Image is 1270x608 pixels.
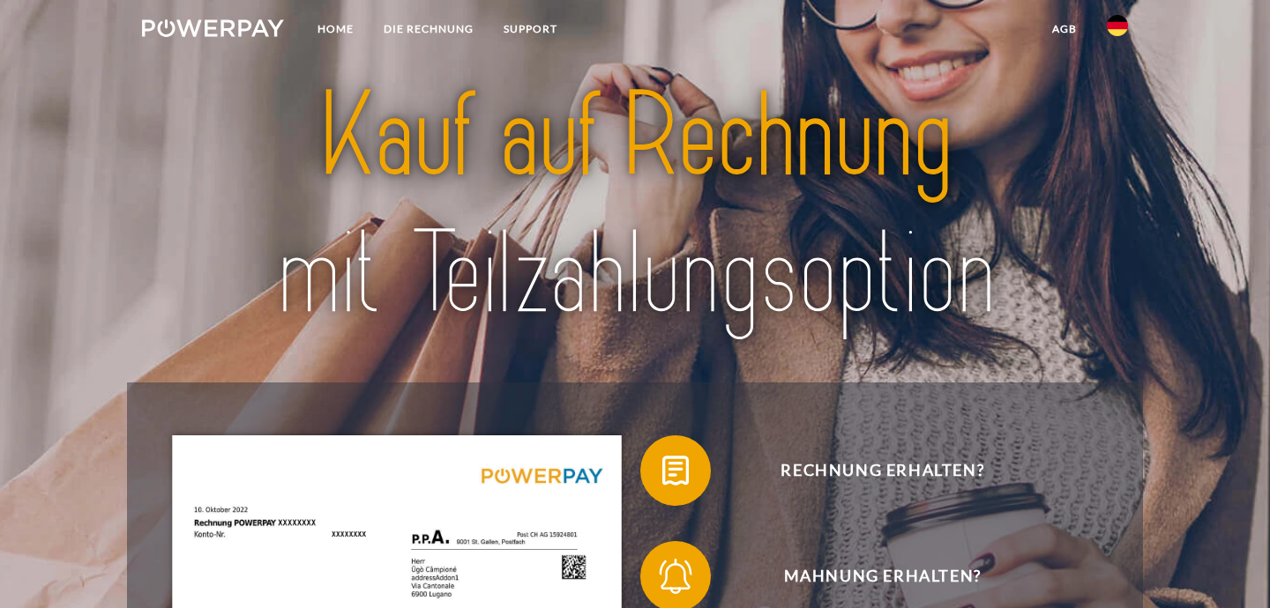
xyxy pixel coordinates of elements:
[142,19,284,37] img: logo-powerpay-white.svg
[190,61,1079,350] img: title-powerpay_de.svg
[667,435,1099,506] span: Rechnung erhalten?
[489,13,572,45] a: SUPPORT
[1107,15,1128,36] img: de
[654,554,698,598] img: qb_bell.svg
[369,13,489,45] a: DIE RECHNUNG
[1037,13,1092,45] a: agb
[654,449,698,493] img: qb_bill.svg
[640,435,1099,506] button: Rechnung erhalten?
[303,13,369,45] a: Home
